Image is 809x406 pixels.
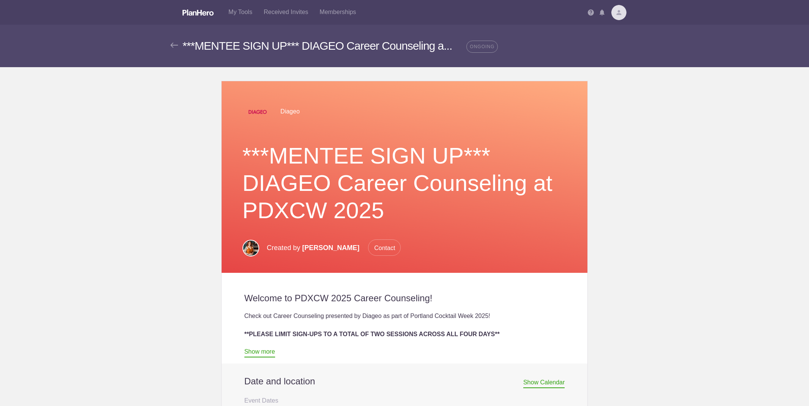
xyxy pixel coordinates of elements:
img: Logo white planhero [183,9,214,16]
img: Back arrow gray [170,42,178,48]
div: Diageo [242,96,567,127]
img: Headshot 2023.1 [242,240,259,257]
img: Notifications [600,9,604,16]
div: We are trying to accommodate as many folks as possible to get the opportunity to connect with a m... [244,339,565,357]
div: Check out Career Counseling presented by Diageo as part of Portland Cocktail Week 2025! [244,312,565,321]
a: Show more [244,348,275,357]
h2: Welcome to PDXCW 2025 Career Counseling! [244,293,565,304]
strong: **PLEASE LIMIT SIGN-UPS TO A TOTAL OF TWO SESSIONS ACROSS ALL FOUR DAYS** [244,331,500,337]
span: [PERSON_NAME] [302,244,359,252]
h3: Event Dates [244,395,565,406]
span: Show Calendar [523,379,565,388]
p: Created by [267,239,401,256]
span: Contact [368,239,401,256]
img: Help icon [588,9,594,16]
h2: Date and location [244,376,565,387]
img: Davatar [611,5,626,20]
img: Untitled design [242,97,273,127]
span: ***MENTEE SIGN UP*** DIAGEO Career Counseling a... [183,39,452,52]
span: ONGOING [466,41,498,53]
h1: ***MENTEE SIGN UP*** DIAGEO Career Counseling at PDXCW 2025 [242,142,567,224]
